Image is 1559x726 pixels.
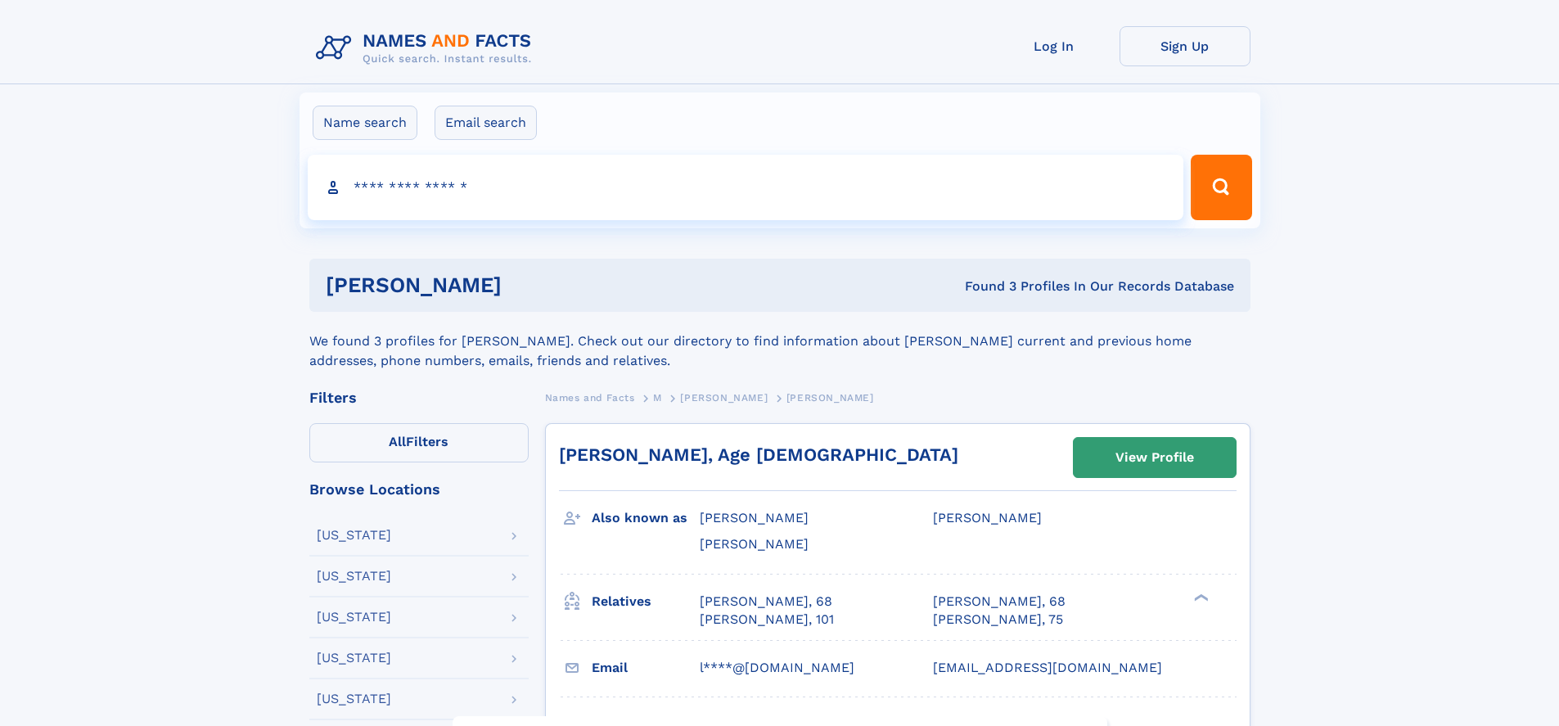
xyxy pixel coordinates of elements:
div: [US_STATE] [317,529,391,542]
a: [PERSON_NAME], 68 [933,593,1066,611]
span: M [653,392,662,404]
label: Name search [313,106,417,140]
a: Log In [989,26,1120,66]
div: [US_STATE] [317,692,391,706]
div: Found 3 Profiles In Our Records Database [733,277,1234,295]
h1: [PERSON_NAME] [326,275,733,295]
a: [PERSON_NAME], Age [DEMOGRAPHIC_DATA] [559,444,958,465]
a: [PERSON_NAME], 101 [700,611,834,629]
input: search input [308,155,1184,220]
div: [US_STATE] [317,652,391,665]
div: ❯ [1190,592,1210,602]
a: Names and Facts [545,387,635,408]
h3: Email [592,654,700,682]
img: Logo Names and Facts [309,26,545,70]
span: [PERSON_NAME] [700,536,809,552]
a: [PERSON_NAME] [680,387,768,408]
div: [US_STATE] [317,570,391,583]
label: Email search [435,106,537,140]
div: View Profile [1115,439,1194,476]
a: View Profile [1074,438,1236,477]
div: We found 3 profiles for [PERSON_NAME]. Check out our directory to find information about [PERSON_... [309,312,1250,371]
a: [PERSON_NAME], 75 [933,611,1063,629]
span: [PERSON_NAME] [933,510,1042,525]
div: Browse Locations [309,482,529,497]
div: Filters [309,390,529,405]
a: M [653,387,662,408]
label: Filters [309,423,529,462]
span: [PERSON_NAME] [786,392,874,404]
span: [PERSON_NAME] [700,510,809,525]
a: [PERSON_NAME], 68 [700,593,832,611]
span: [PERSON_NAME] [680,392,768,404]
span: [EMAIL_ADDRESS][DOMAIN_NAME] [933,660,1162,675]
h3: Relatives [592,588,700,616]
a: Sign Up [1120,26,1250,66]
span: All [389,434,406,449]
div: [US_STATE] [317,611,391,624]
h3: Also known as [592,504,700,532]
button: Search Button [1191,155,1251,220]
